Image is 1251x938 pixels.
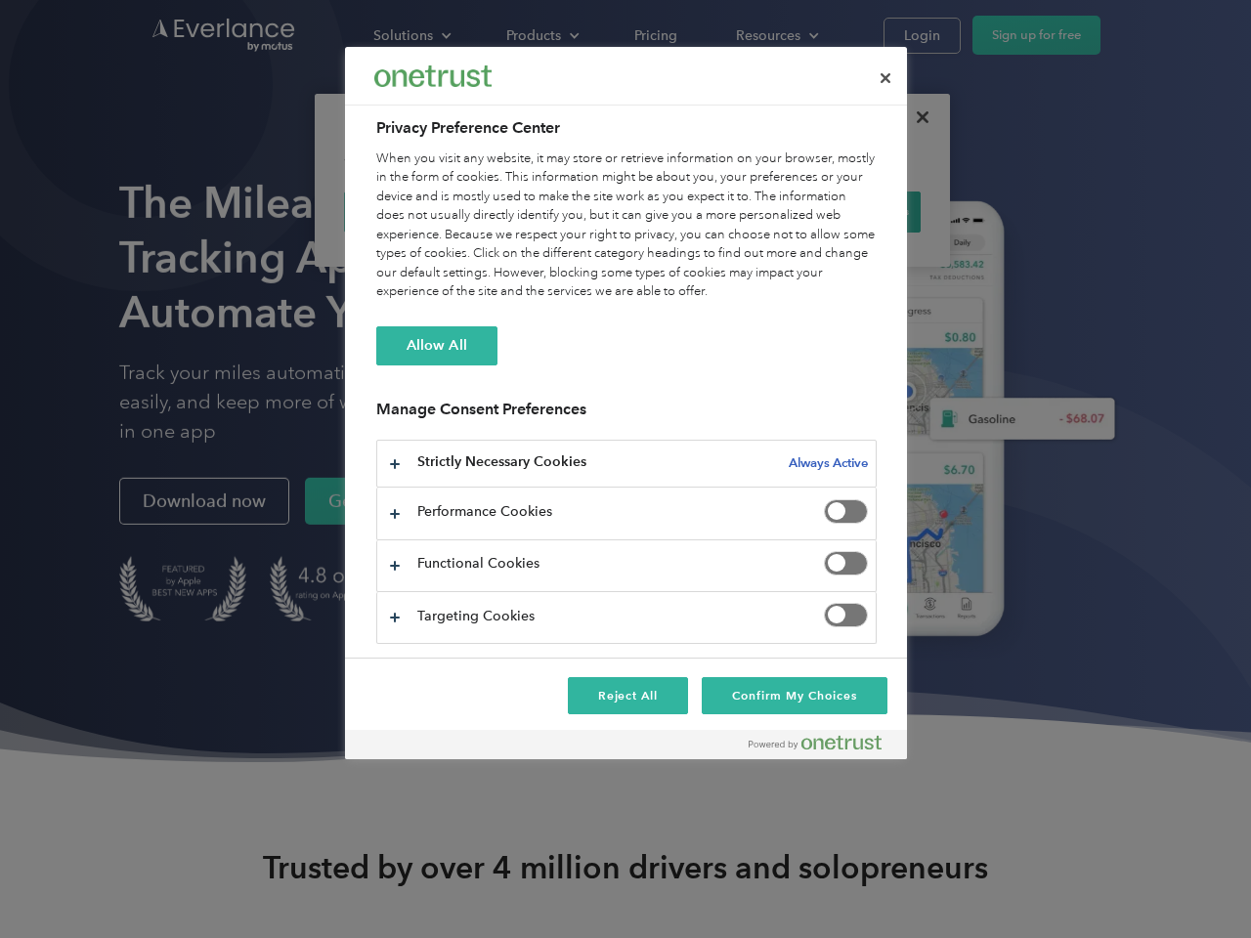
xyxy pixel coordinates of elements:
[376,400,877,430] h3: Manage Consent Preferences
[376,149,877,302] div: When you visit any website, it may store or retrieve information on your browser, mostly in the f...
[749,735,882,750] img: Powered by OneTrust Opens in a new Tab
[345,47,907,759] div: Privacy Preference Center
[702,677,886,714] button: Confirm My Choices
[374,57,492,96] div: Everlance
[568,677,689,714] button: Reject All
[345,47,907,759] div: Preference center
[374,65,492,86] img: Everlance
[376,326,497,365] button: Allow All
[376,116,877,140] h2: Privacy Preference Center
[749,735,897,759] a: Powered by OneTrust Opens in a new Tab
[864,57,907,100] button: Close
